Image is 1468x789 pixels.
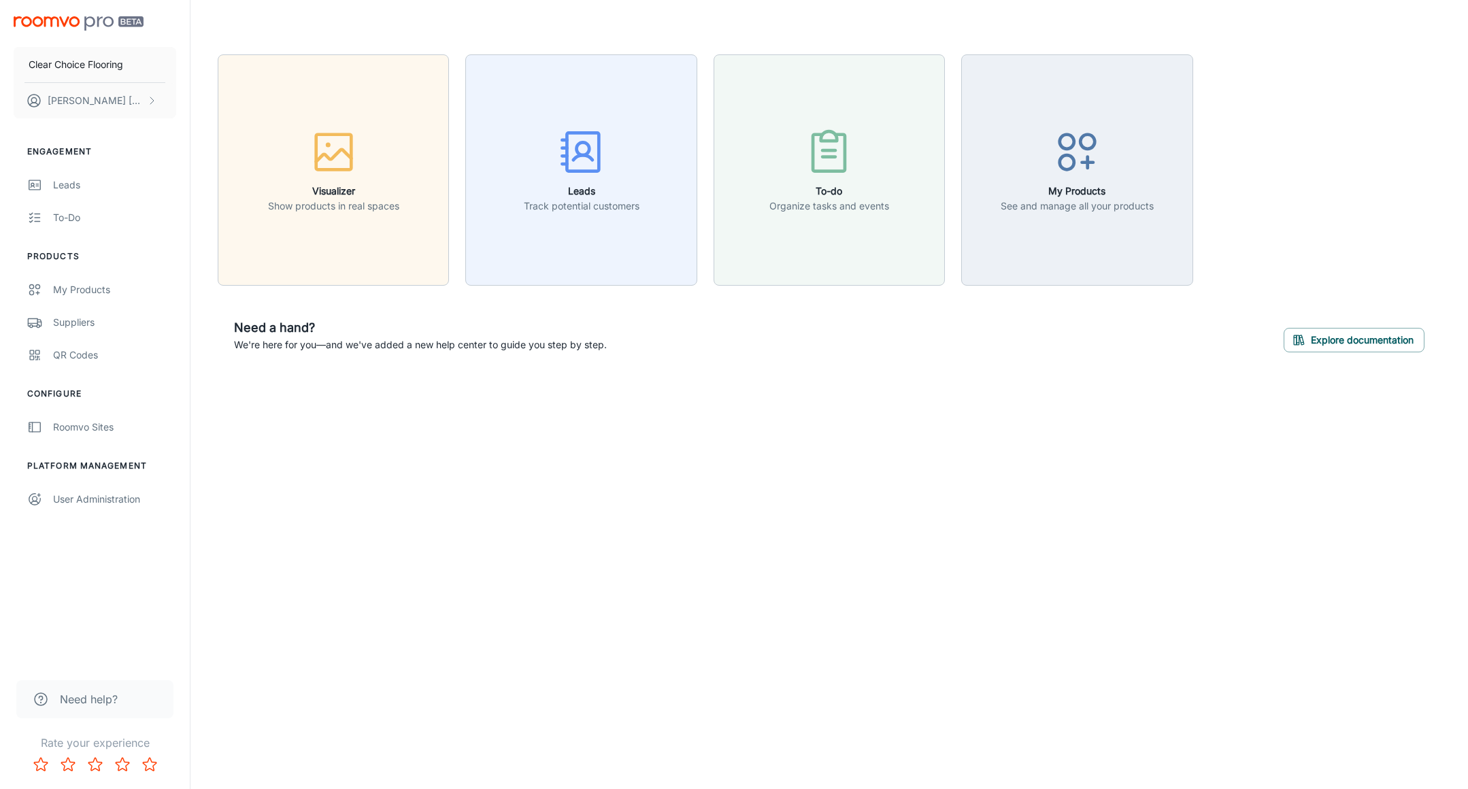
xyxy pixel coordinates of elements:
h6: To-do [769,184,889,199]
img: Roomvo PRO Beta [14,16,144,31]
div: Leads [53,178,176,192]
div: QR Codes [53,348,176,363]
div: Suppliers [53,315,176,330]
button: VisualizerShow products in real spaces [218,54,449,286]
h6: Leads [524,184,639,199]
p: We're here for you—and we've added a new help center to guide you step by step. [234,337,607,352]
div: My Products [53,282,176,297]
h6: My Products [1001,184,1154,199]
p: Organize tasks and events [769,199,889,214]
button: My ProductsSee and manage all your products [961,54,1192,286]
h6: Visualizer [268,184,399,199]
button: [PERSON_NAME] [PERSON_NAME] [14,83,176,118]
button: Explore documentation [1284,328,1424,352]
a: My ProductsSee and manage all your products [961,163,1192,176]
button: Clear Choice Flooring [14,47,176,82]
button: To-doOrganize tasks and events [714,54,945,286]
p: [PERSON_NAME] [PERSON_NAME] [48,93,144,108]
a: To-doOrganize tasks and events [714,163,945,176]
a: LeadsTrack potential customers [465,163,697,176]
p: Show products in real spaces [268,199,399,214]
a: Explore documentation [1284,333,1424,346]
button: LeadsTrack potential customers [465,54,697,286]
div: Roomvo Sites [53,420,176,435]
h6: Need a hand? [234,318,607,337]
p: Track potential customers [524,199,639,214]
div: To-do [53,210,176,225]
p: See and manage all your products [1001,199,1154,214]
p: Clear Choice Flooring [29,57,123,72]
